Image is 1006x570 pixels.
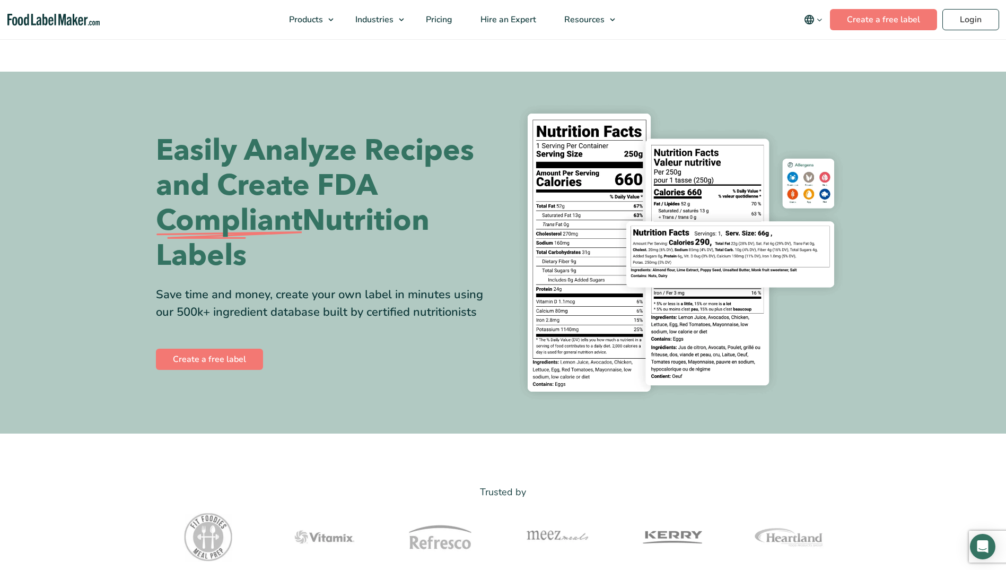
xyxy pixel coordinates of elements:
div: Open Intercom Messenger [970,534,995,559]
a: Login [942,9,999,30]
span: Pricing [423,14,453,25]
span: Products [286,14,324,25]
a: Create a free label [830,9,937,30]
span: Compliant [156,203,302,238]
a: Create a free label [156,349,263,370]
p: Trusted by [156,485,851,500]
div: Save time and money, create your own label in minutes using our 500k+ ingredient database built b... [156,286,495,321]
span: Hire an Expert [477,14,537,25]
span: Resources [561,14,606,25]
span: Industries [352,14,395,25]
h1: Easily Analyze Recipes and Create FDA Nutrition Labels [156,133,495,273]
